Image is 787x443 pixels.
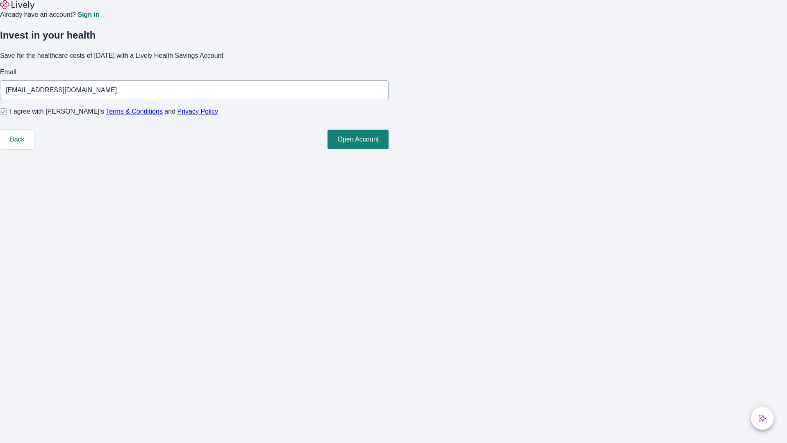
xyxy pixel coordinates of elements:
a: Sign in [77,11,99,18]
button: chat [751,407,774,430]
a: Privacy Policy [177,108,218,115]
span: I agree with [PERSON_NAME]’s and [10,107,218,116]
svg: Lively AI Assistant [758,414,767,422]
a: Terms & Conditions [106,108,163,115]
button: Open Account [328,130,389,149]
